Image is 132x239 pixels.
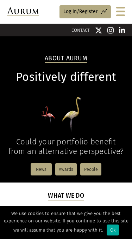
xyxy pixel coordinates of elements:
h4: Could your portfolio benefit from an alternative perspective? [7,137,125,156]
img: Instagram icon [107,27,114,34]
h5: What we do [48,191,84,201]
h1: Positively different [7,70,125,84]
a: CONTACT [71,28,90,33]
h2: About Aurum [45,55,87,63]
a: Awards [55,163,77,175]
img: Twitter icon [95,27,102,34]
img: Linkedin icon [119,27,125,34]
div: Ok [107,225,119,235]
a: People [80,163,101,175]
a: News [31,163,52,175]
